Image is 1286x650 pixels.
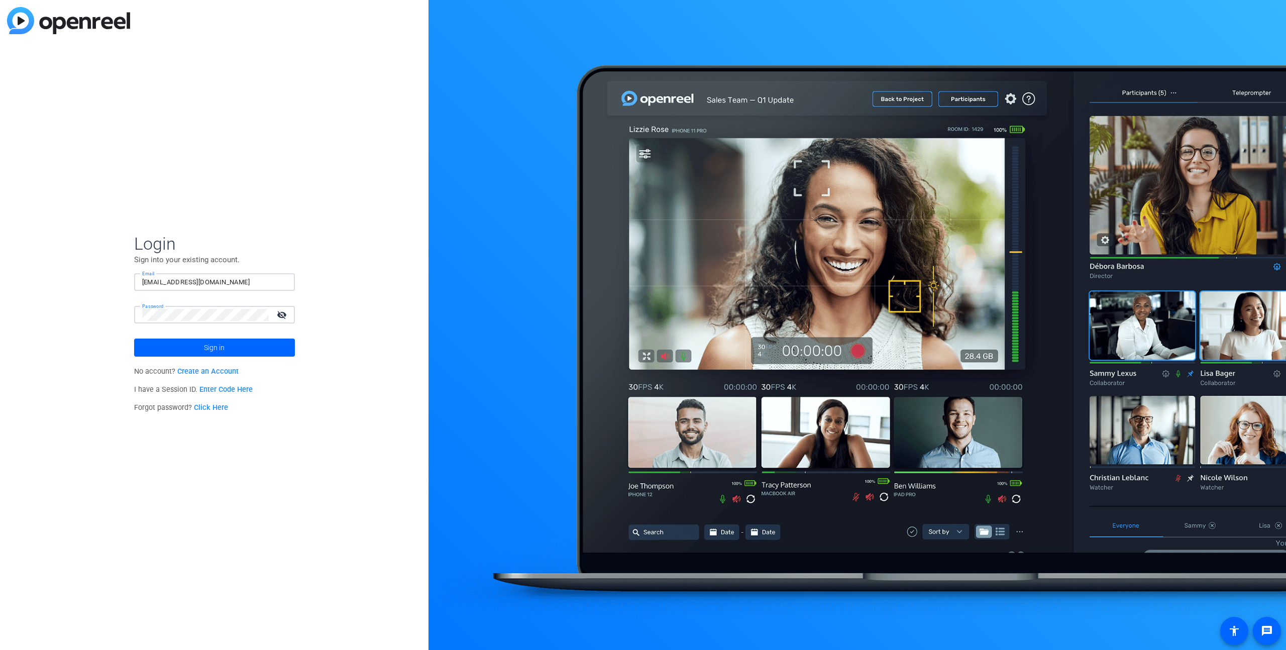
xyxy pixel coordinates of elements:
button: Sign in [134,339,295,357]
span: Login [134,233,295,254]
a: Create an Account [177,367,239,376]
a: Enter Code Here [199,385,253,394]
mat-label: Password [142,303,164,309]
mat-label: Email [142,271,155,276]
mat-icon: message [1261,625,1273,637]
input: Enter Email Address [142,276,287,288]
span: I have a Session ID. [134,385,253,394]
mat-icon: accessibility [1228,625,1240,637]
span: Sign in [204,335,225,360]
p: Sign into your existing account. [134,254,295,265]
span: No account? [134,367,239,376]
mat-icon: visibility_off [271,307,295,322]
span: Forgot password? [134,403,229,412]
a: Click Here [194,403,228,412]
img: blue-gradient.svg [7,7,130,34]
